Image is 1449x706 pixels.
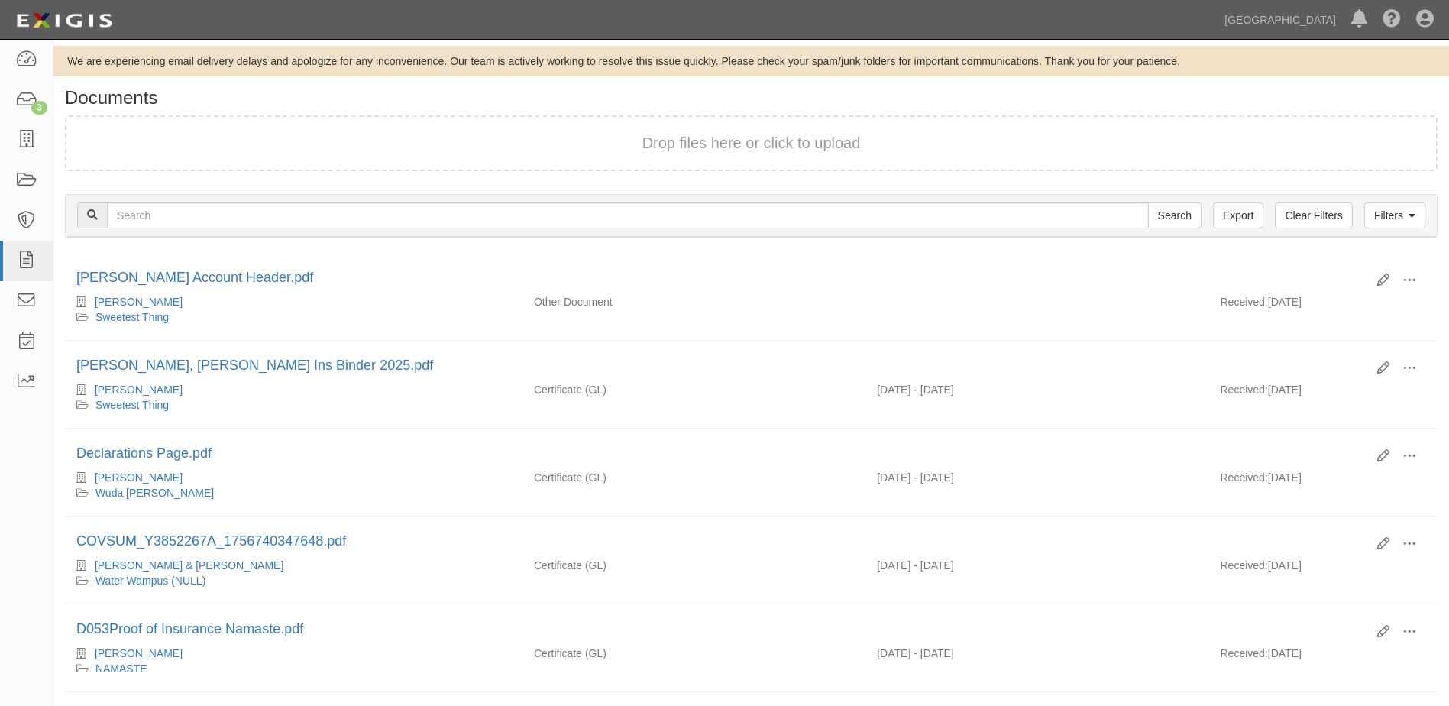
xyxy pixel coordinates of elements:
[76,270,313,285] a: [PERSON_NAME] Account Header.pdf
[76,646,511,661] div: Jim MacFeeters
[522,382,865,397] div: General Liability
[65,88,1438,108] h1: Documents
[95,311,169,323] a: Sweetest Thing
[522,294,865,309] div: Other Document
[76,309,511,325] div: Sweetest Thing
[522,646,865,661] div: General Liability
[865,382,1208,397] div: Effective 07/16/2025 - Expiration 07/16/2026
[76,356,1366,376] div: Garrett Smith, Chubb Ins Binder 2025.pdf
[865,470,1208,485] div: Effective 09/08/2025 - Expiration 09/08/2026
[76,558,511,573] div: Alicia Root & Simon Root
[1208,294,1437,317] div: [DATE]
[53,53,1449,69] div: We are experiencing email delivery delays and apologize for any inconvenience. Our team is active...
[1275,202,1352,228] a: Clear Filters
[522,558,865,573] div: General Liability
[95,296,183,308] a: [PERSON_NAME]
[76,661,511,676] div: NAMASTE
[95,384,183,396] a: [PERSON_NAME]
[95,662,147,675] a: NAMASTE
[76,444,1366,464] div: Declarations Page.pdf
[76,573,511,588] div: Water Wampus (NULL)
[1364,202,1425,228] a: Filters
[76,533,346,549] a: COVSUM_Y3852267A_1756740347648.pdf
[76,620,1366,640] div: D053Proof of Insurance Namaste.pdf
[522,470,865,485] div: General Liability
[1208,382,1437,405] div: [DATE]
[107,202,1149,228] input: Search
[642,132,861,154] button: Drop files here or click to upload
[1208,646,1437,669] div: [DATE]
[76,268,1366,288] div: Garrett Smith Account Header.pdf
[31,101,47,115] div: 3
[1208,470,1437,493] div: [DATE]
[76,358,433,373] a: [PERSON_NAME], [PERSON_NAME] Ins Binder 2025.pdf
[76,382,511,397] div: Garrett Smith
[76,397,511,413] div: Sweetest Thing
[1220,646,1267,661] p: Received:
[865,558,1208,573] div: Effective 09/25/2025 - Expiration 09/25/2026
[1220,558,1267,573] p: Received:
[1220,382,1267,397] p: Received:
[76,294,511,309] div: Garrett Smith
[76,532,1366,552] div: COVSUM_Y3852267A_1756740347648.pdf
[95,471,183,484] a: [PERSON_NAME]
[11,7,117,34] img: logo-5460c22ac91f19d4615b14bd174203de0afe785f0fc80cf4dbbc73dc1793850b.png
[76,621,303,636] a: D053Proof of Insurance Namaste.pdf
[76,445,212,461] a: Declarations Page.pdf
[95,647,183,659] a: [PERSON_NAME]
[95,575,205,587] a: Water Wampus (NULL)
[95,559,283,572] a: [PERSON_NAME] & [PERSON_NAME]
[76,485,511,500] div: Wuda Shuda
[865,646,1208,661] div: Effective 07/27/2025 - Expiration 07/27/2026
[95,487,214,499] a: Wuda [PERSON_NAME]
[1208,558,1437,581] div: [DATE]
[1148,202,1202,228] input: Search
[1217,5,1344,35] a: [GEOGRAPHIC_DATA]
[865,294,1208,295] div: Effective - Expiration
[95,399,169,411] a: Sweetest Thing
[1213,202,1263,228] a: Export
[76,470,511,485] div: James Boland
[1220,294,1267,309] p: Received:
[1383,11,1401,29] i: Help Center - Complianz
[1220,470,1267,485] p: Received:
